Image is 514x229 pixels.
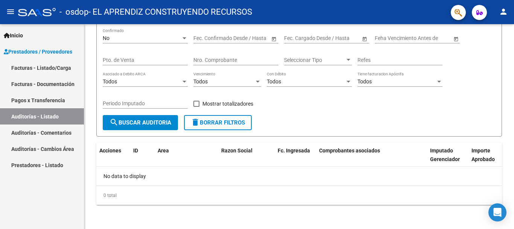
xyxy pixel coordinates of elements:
mat-icon: person [499,7,508,16]
input: Fecha fin [227,35,264,41]
datatable-header-cell: Importe Aprobado [468,143,510,176]
span: Imputado Gerenciador [430,148,460,162]
span: Todos [103,78,117,85]
datatable-header-cell: ID [130,143,155,176]
input: Fecha inicio [193,35,221,41]
span: ID [133,148,138,154]
span: Acciones [99,148,121,154]
datatable-header-cell: Acciones [96,143,130,176]
span: Borrar Filtros [191,119,245,126]
mat-icon: search [109,118,119,127]
datatable-header-cell: Fc. Ingresada [275,143,316,176]
span: Area [158,148,169,154]
span: No [103,35,109,41]
span: Mostrar totalizadores [202,99,253,108]
span: Fc. Ingresada [278,148,310,154]
input: Fecha fin [318,35,355,41]
div: 0 total [96,186,502,205]
datatable-header-cell: Comprobantes asociados [316,143,427,176]
input: Fecha inicio [284,35,312,41]
span: Seleccionar Tipo [284,57,345,63]
span: - EL APRENDIZ CONSTRUYENDO RECURSOS [88,4,252,20]
mat-icon: delete [191,118,200,127]
span: Comprobantes asociados [319,148,380,154]
button: Open calendar [270,35,278,43]
mat-icon: menu [6,7,15,16]
span: Todos [267,78,281,85]
span: Todos [357,78,372,85]
div: Open Intercom Messenger [488,203,506,221]
div: No data to display [96,167,502,186]
button: Borrar Filtros [184,115,252,130]
span: Importe Aprobado [471,148,495,162]
span: Razon Social [221,148,252,154]
datatable-header-cell: Area [155,143,207,176]
datatable-header-cell: Imputado Gerenciador [427,143,468,176]
button: Open calendar [452,35,460,43]
span: - osdop [59,4,88,20]
span: Prestadores / Proveedores [4,48,72,56]
button: Buscar Auditoria [103,115,178,130]
span: Buscar Auditoria [109,119,171,126]
span: Inicio [4,31,23,40]
span: Todos [193,78,208,85]
datatable-header-cell: Razon Social [218,143,275,176]
button: Open calendar [360,35,368,43]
